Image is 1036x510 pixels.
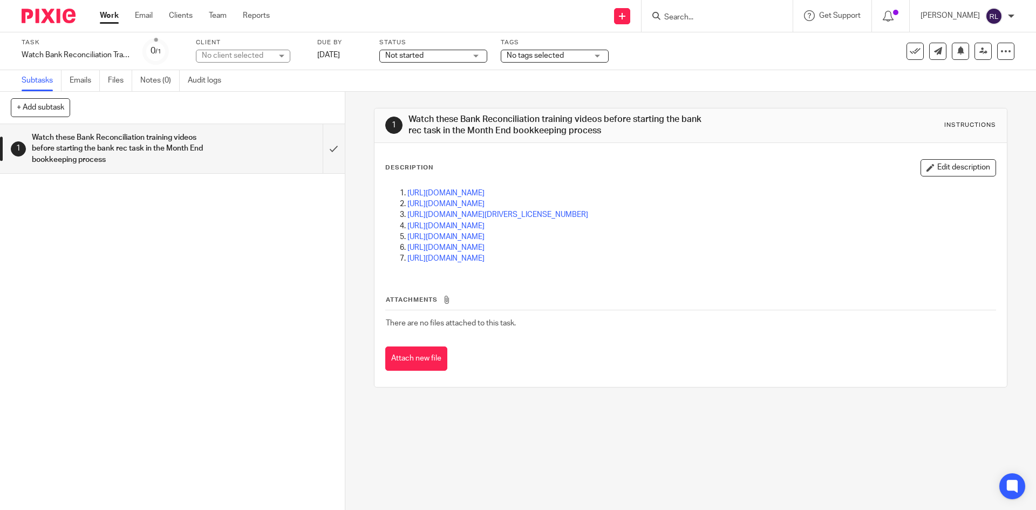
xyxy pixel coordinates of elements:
[209,10,227,21] a: Team
[386,319,516,327] span: There are no files attached to this task.
[140,70,180,91] a: Notes (0)
[11,98,70,117] button: + Add subtask
[408,114,714,137] h1: Watch these Bank Reconciliation training videos before starting the bank rec task in the Month En...
[407,244,485,251] a: [URL][DOMAIN_NAME]
[169,10,193,21] a: Clients
[407,189,485,197] a: [URL][DOMAIN_NAME]
[985,8,1003,25] img: svg%3E
[317,51,340,59] span: [DATE]
[202,50,272,61] div: No client selected
[921,159,996,176] button: Edit description
[385,117,403,134] div: 1
[135,10,153,21] a: Email
[22,38,129,47] label: Task
[407,211,588,219] a: [URL][DOMAIN_NAME][DRIVERS_LICENSE_NUMBER]
[151,45,161,57] div: 0
[407,233,485,241] a: [URL][DOMAIN_NAME]
[155,49,161,55] small: /1
[196,38,304,47] label: Client
[243,10,270,21] a: Reports
[501,38,609,47] label: Tags
[22,70,62,91] a: Subtasks
[317,38,366,47] label: Due by
[385,52,424,59] span: Not started
[385,346,447,371] button: Attach new file
[11,141,26,157] div: 1
[188,70,229,91] a: Audit logs
[507,52,564,59] span: No tags selected
[921,10,980,21] p: [PERSON_NAME]
[379,38,487,47] label: Status
[22,9,76,23] img: Pixie
[32,130,219,168] h1: Watch these Bank Reconciliation training videos before starting the bank rec task in the Month En...
[407,255,485,262] a: [URL][DOMAIN_NAME]
[386,297,438,303] span: Attachments
[70,70,100,91] a: Emails
[407,222,485,230] a: [URL][DOMAIN_NAME]
[819,12,861,19] span: Get Support
[944,121,996,130] div: Instructions
[663,13,760,23] input: Search
[385,164,433,172] p: Description
[407,200,485,208] a: [URL][DOMAIN_NAME]
[100,10,119,21] a: Work
[22,50,129,60] div: Watch Bank Reconciliation Training videos
[108,70,132,91] a: Files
